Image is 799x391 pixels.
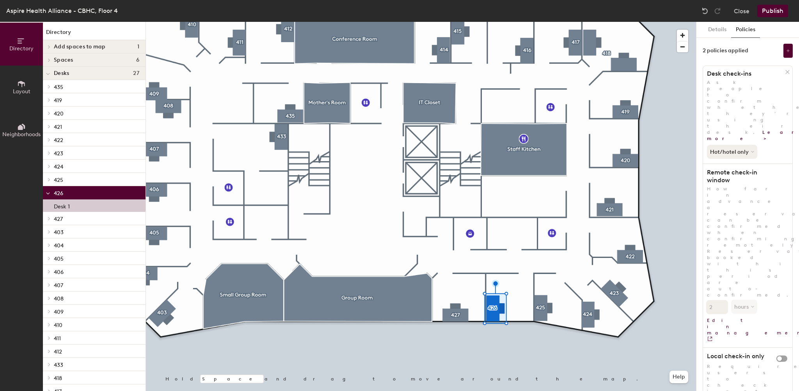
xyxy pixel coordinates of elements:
[757,5,788,17] button: Publish
[54,164,63,170] span: 424
[54,242,64,249] span: 404
[54,57,73,63] span: Spaces
[701,7,709,15] img: Undo
[731,300,757,314] button: hours
[54,375,62,382] span: 418
[54,201,70,210] p: Desk 1
[54,309,64,315] span: 409
[703,314,792,343] a: Edit in management
[54,256,64,262] span: 405
[137,44,139,50] span: 1
[703,169,785,184] h1: Remote check-in window
[703,22,731,38] button: Details
[54,229,64,236] span: 403
[54,295,64,302] span: 408
[54,190,63,197] span: 426
[54,348,62,355] span: 412
[133,70,139,76] span: 27
[731,22,760,38] button: Policies
[9,45,34,52] span: Directory
[54,150,63,157] span: 423
[54,137,63,144] span: 422
[703,352,785,360] h1: Local check-in only
[714,7,721,15] img: Redo
[6,6,118,16] div: Aspire Health Alliance - CBHC, Floor 4
[2,131,41,138] span: Neighborhoods
[54,362,63,368] span: 433
[54,97,62,104] span: 419
[54,177,63,183] span: 425
[54,282,63,289] span: 407
[54,124,62,130] span: 421
[43,28,146,40] h1: Directory
[703,70,785,78] h1: Desk check-ins
[54,216,63,222] span: 427
[136,57,139,63] span: 6
[669,371,688,383] button: Help
[54,322,62,329] span: 410
[707,145,757,159] button: Hot/hotel only
[703,186,792,298] p: How far in advance a reservation can be confirmed when confirming remotely. Reservations booked w...
[54,44,106,50] span: Add spaces to map
[54,70,69,76] span: Desks
[13,88,30,95] span: Layout
[54,110,64,117] span: 420
[54,269,64,275] span: 406
[734,5,749,17] button: Close
[54,335,61,342] span: 411
[54,84,63,91] span: 435
[703,48,748,54] div: 2 policies applied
